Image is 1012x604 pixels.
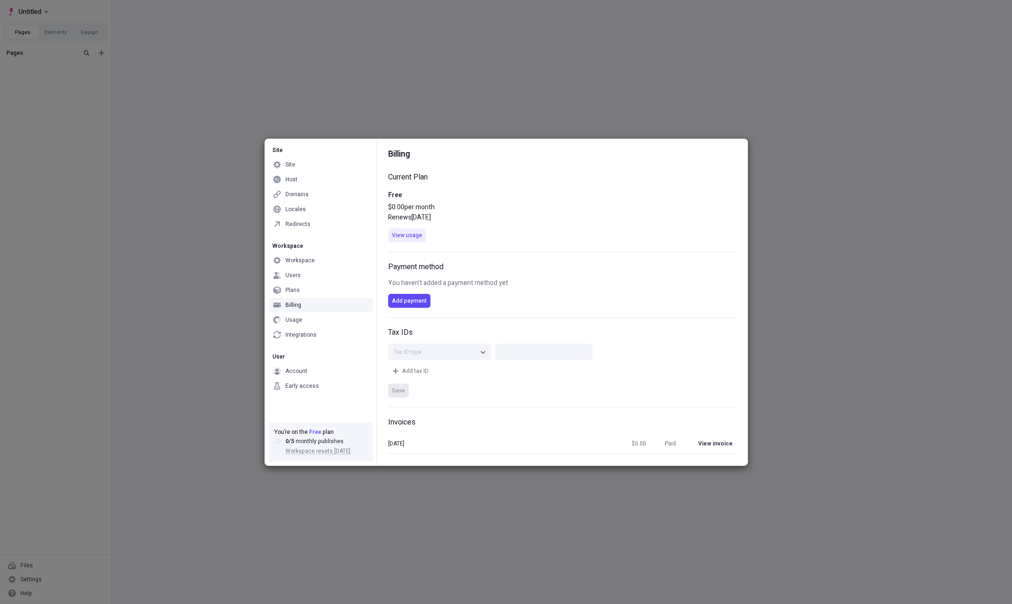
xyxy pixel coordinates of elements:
[285,301,301,309] div: Billing
[285,367,307,375] div: Account
[285,191,309,198] div: Domains
[285,176,298,183] div: Host
[388,202,522,223] p: $ 0.00 per month Renews [DATE]
[269,353,373,360] div: User
[285,286,300,294] div: Plans
[632,439,646,447] span: $ 0.00
[388,344,491,360] button: Tax ID type
[392,387,405,394] span: Save
[388,278,508,288] span: You haven’t added a payment method yet
[388,417,736,428] p: Invoices
[392,297,427,305] span: Add payment
[285,220,311,228] div: Redirects
[285,257,315,264] div: Workspace
[695,436,736,450] a: View invoice
[285,382,319,390] div: Early access
[269,242,373,250] div: Workspace
[285,272,301,279] div: Users
[394,348,422,356] span: Tax ID type
[388,439,613,447] span: [DATE]
[285,161,295,168] div: Site
[388,172,428,183] div: Current Plan
[388,364,432,378] button: Add tax ID
[392,232,422,239] span: View usage
[388,228,426,242] button: View usage
[309,428,321,436] span: Free
[285,437,294,445] span: 0 / 5
[285,316,302,324] div: Usage
[269,146,373,154] div: Site
[388,190,522,200] p: Free
[285,447,351,455] span: Workspace resets [DATE]
[274,428,367,436] div: You’re on the plan
[388,261,736,272] p: Payment method
[388,148,736,160] div: Billing
[296,437,344,445] span: monthly publishes
[285,331,317,339] div: Integrations
[402,367,429,375] span: Add tax ID
[388,294,430,308] button: Add payment
[285,206,306,213] div: Locales
[388,327,736,338] p: Tax IDs
[388,384,409,398] button: Save
[665,439,676,447] span: paid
